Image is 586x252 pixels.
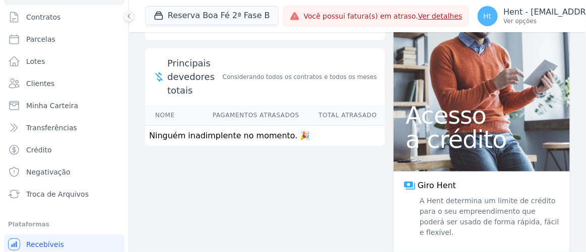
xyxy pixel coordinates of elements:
[145,6,279,25] button: Reserva Boa Fé 2ª Fase B
[26,34,55,44] span: Parcelas
[304,11,463,22] span: Você possui fatura(s) em atraso.
[223,72,377,81] span: Considerando todos os contratos e todos os meses
[26,123,77,133] span: Transferências
[4,73,124,94] a: Clientes
[26,56,45,66] span: Lotes
[8,218,120,230] div: Plataformas
[145,126,385,146] td: Ninguém inadimplente no momento. 🎉
[26,145,52,155] span: Crédito
[300,105,385,126] th: Total Atrasado
[4,7,124,27] a: Contratos
[26,101,78,111] span: Minha Carteira
[26,78,54,89] span: Clientes
[4,140,124,160] a: Crédito
[4,184,124,204] a: Troca de Arquivos
[484,13,492,20] span: Ht
[406,127,558,151] span: a crédito
[418,12,463,20] a: Ver detalhes
[406,103,558,127] span: Acesso
[4,162,124,182] a: Negativação
[418,180,456,192] span: Giro Hent
[26,189,89,199] span: Troca de Arquivos
[26,12,60,22] span: Contratos
[418,196,560,238] span: A Hent determina um limite de crédito para o seu empreendimento que poderá ser usado de forma ráp...
[26,167,71,177] span: Negativação
[26,239,64,249] span: Recebíveis
[145,105,188,126] th: Nome
[188,105,300,126] th: Pagamentos Atrasados
[4,96,124,116] a: Minha Carteira
[4,51,124,71] a: Lotes
[4,118,124,138] a: Transferências
[4,29,124,49] a: Parcelas
[167,56,221,97] span: Principais devedores totais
